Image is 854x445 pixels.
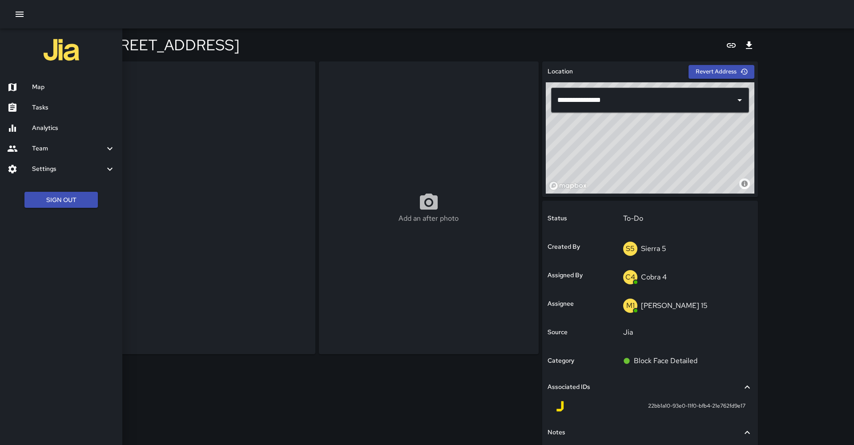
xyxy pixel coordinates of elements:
h6: Analytics [32,123,115,133]
h6: Map [32,82,115,92]
img: jia-logo [44,32,79,68]
button: Sign Out [24,192,98,208]
h6: Team [32,144,105,154]
h6: Settings [32,164,105,174]
h6: Tasks [32,103,115,113]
